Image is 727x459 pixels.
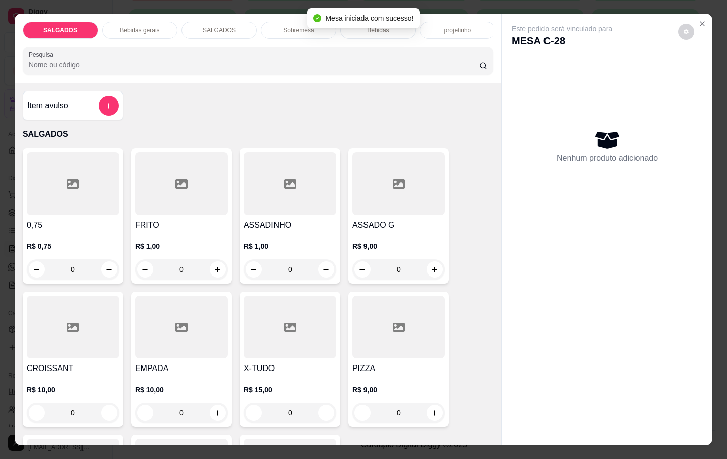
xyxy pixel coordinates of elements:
[246,261,262,278] button: decrease-product-quantity
[512,34,612,48] p: MESA C-28
[678,24,694,40] button: decrease-product-quantity
[354,405,371,421] button: decrease-product-quantity
[444,26,471,34] p: projetinho
[318,261,334,278] button: increase-product-quantity
[352,385,445,395] p: R$ 9,00
[135,362,228,375] h4: EMPADA
[283,26,314,34] p: Sobremesa
[101,261,117,278] button: increase-product-quantity
[120,26,159,34] p: Bebidas gerais
[203,26,236,34] p: SALGADOS
[244,241,336,251] p: R$ 1,00
[29,405,45,421] button: decrease-product-quantity
[43,26,77,34] p: SALGADOS
[27,100,68,112] h4: Item avulso
[135,219,228,231] h4: FRITO
[244,219,336,231] h4: ASSADINHO
[99,96,119,116] button: add-separate-item
[27,241,119,251] p: R$ 0,75
[29,50,57,59] label: Pesquisa
[318,405,334,421] button: increase-product-quantity
[23,128,493,140] p: SALGADOS
[427,405,443,421] button: increase-product-quantity
[512,24,612,34] p: Este pedido será vinculado para
[27,362,119,375] h4: CROISSANT
[137,405,153,421] button: decrease-product-quantity
[354,261,371,278] button: decrease-product-quantity
[27,219,119,231] h4: 0,75
[352,219,445,231] h4: ASSADO G
[352,241,445,251] p: R$ 9,00
[367,26,389,34] p: Bebidas
[557,152,658,164] p: Nenhum produto adicionado
[325,14,413,22] span: Mesa iniciada com sucesso!
[313,14,321,22] span: check-circle
[29,261,45,278] button: decrease-product-quantity
[244,362,336,375] h4: X-TUDO
[246,405,262,421] button: decrease-product-quantity
[210,261,226,278] button: increase-product-quantity
[27,385,119,395] p: R$ 10,00
[135,385,228,395] p: R$ 10,00
[694,16,710,32] button: Close
[210,405,226,421] button: increase-product-quantity
[101,405,117,421] button: increase-product-quantity
[137,261,153,278] button: decrease-product-quantity
[352,362,445,375] h4: PIZZA
[427,261,443,278] button: increase-product-quantity
[244,385,336,395] p: R$ 15,00
[135,241,228,251] p: R$ 1,00
[29,60,479,70] input: Pesquisa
